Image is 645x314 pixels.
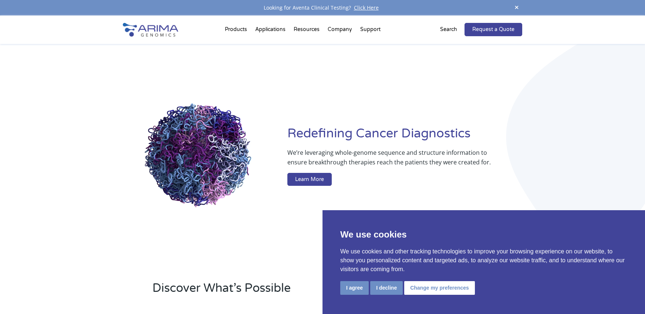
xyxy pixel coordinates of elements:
h1: Redefining Cancer Diagnostics [287,125,522,148]
p: We use cookies and other tracking technologies to improve your browsing experience on our website... [340,247,627,274]
button: I decline [370,281,403,295]
div: Looking for Aventa Clinical Testing? [123,3,522,13]
p: We use cookies [340,228,627,241]
a: Click Here [351,4,382,11]
button: I agree [340,281,369,295]
a: Learn More [287,173,332,186]
p: We’re leveraging whole-genome sequence and structure information to ensure breakthrough therapies... [287,148,493,173]
button: Change my preferences [404,281,475,295]
img: Arima-Genomics-logo [123,23,178,37]
h2: Discover What’s Possible [152,280,417,302]
p: Search [440,25,457,34]
a: Request a Quote [465,23,522,36]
